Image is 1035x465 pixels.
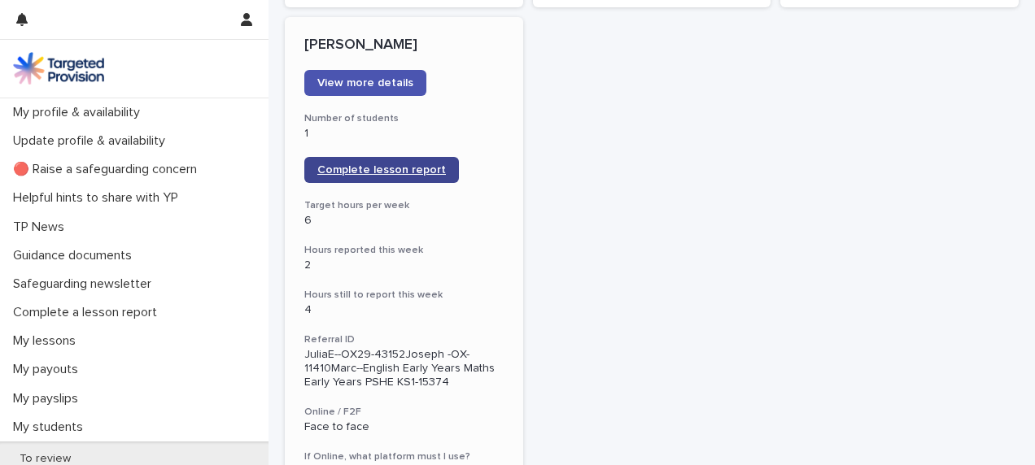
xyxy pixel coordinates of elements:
h3: If Online, what platform must I use? [304,450,504,463]
h3: Online / F2F [304,406,504,419]
p: Update profile & availability [7,133,178,149]
p: 4 [304,303,504,317]
p: [PERSON_NAME] [304,37,504,54]
p: Safeguarding newsletter [7,276,164,292]
h3: Target hours per week [304,199,504,212]
p: Face to face [304,420,504,434]
p: Helpful hints to share with YP [7,190,191,206]
h3: Referral ID [304,333,504,346]
span: View more details [317,77,413,89]
span: Complete lesson report [317,164,446,176]
p: TP News [7,219,77,235]
h3: Hours still to report this week [304,289,504,302]
p: 🔴 Raise a safeguarding concern [7,162,210,177]
h3: Number of students [304,112,504,125]
p: 1 [304,127,504,141]
p: My students [7,419,96,435]
p: My payslips [7,391,91,406]
p: Complete a lesson report [7,305,170,320]
p: Guidance documents [7,248,145,263]
p: My payouts [7,362,91,377]
p: 2 [304,259,504,272]
p: JuliaE--OX29-43152Joseph -OX-11410Marc--English Early Years Maths Early Years PSHE KS1-15374 [304,348,504,389]
p: My profile & availability [7,105,153,120]
p: 6 [304,214,504,228]
a: Complete lesson report [304,157,459,183]
img: M5nRWzHhSzIhMunXDL62 [13,52,104,85]
p: My lessons [7,333,89,349]
h3: Hours reported this week [304,244,504,257]
a: View more details [304,70,426,96]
